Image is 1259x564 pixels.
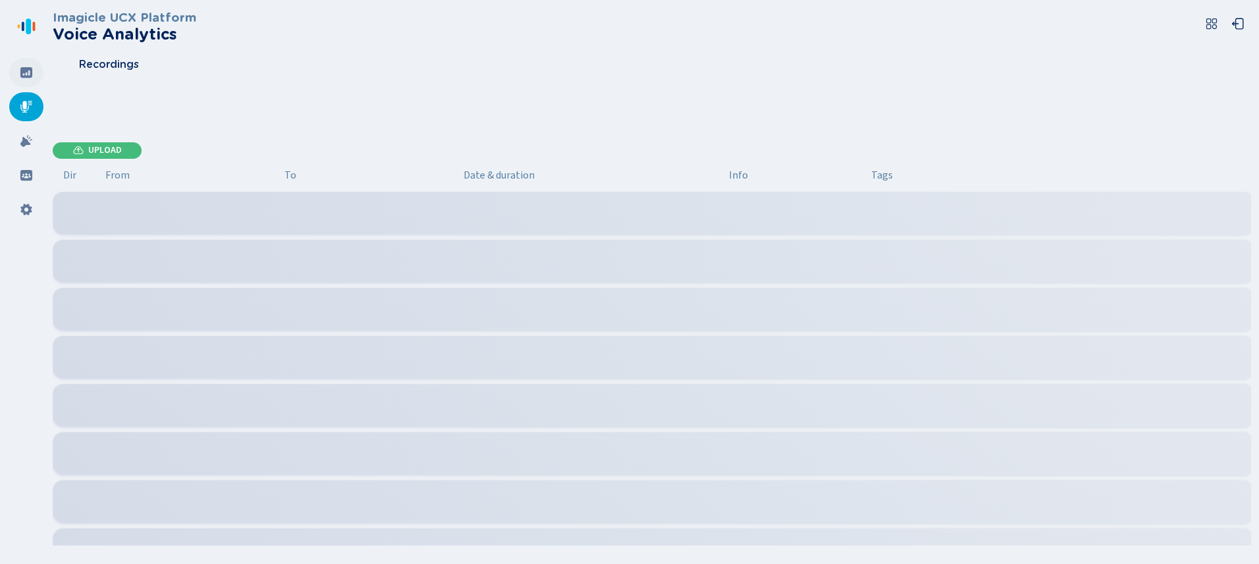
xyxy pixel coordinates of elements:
[105,169,130,181] span: From
[73,145,84,155] svg: cloud-upload
[464,169,718,181] span: Date & duration
[53,25,196,43] h2: Voice Analytics
[871,169,893,181] span: Tags
[20,169,33,182] svg: groups-filled
[284,169,296,181] span: To
[9,127,43,155] div: Alarms
[79,59,139,70] span: Recordings
[20,134,33,148] svg: alarm-filled
[53,142,142,159] button: Upload
[53,11,196,25] h3: Imagicle UCX Platform
[20,100,33,113] svg: mic-fill
[1231,17,1245,30] svg: box-arrow-left
[20,66,33,79] svg: dashboard-filled
[729,169,748,181] span: Info
[88,145,122,155] span: Upload
[9,161,43,190] div: Groups
[9,58,43,87] div: Dashboard
[9,195,43,224] div: Settings
[63,169,76,181] span: Dir
[9,92,43,121] div: Recordings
